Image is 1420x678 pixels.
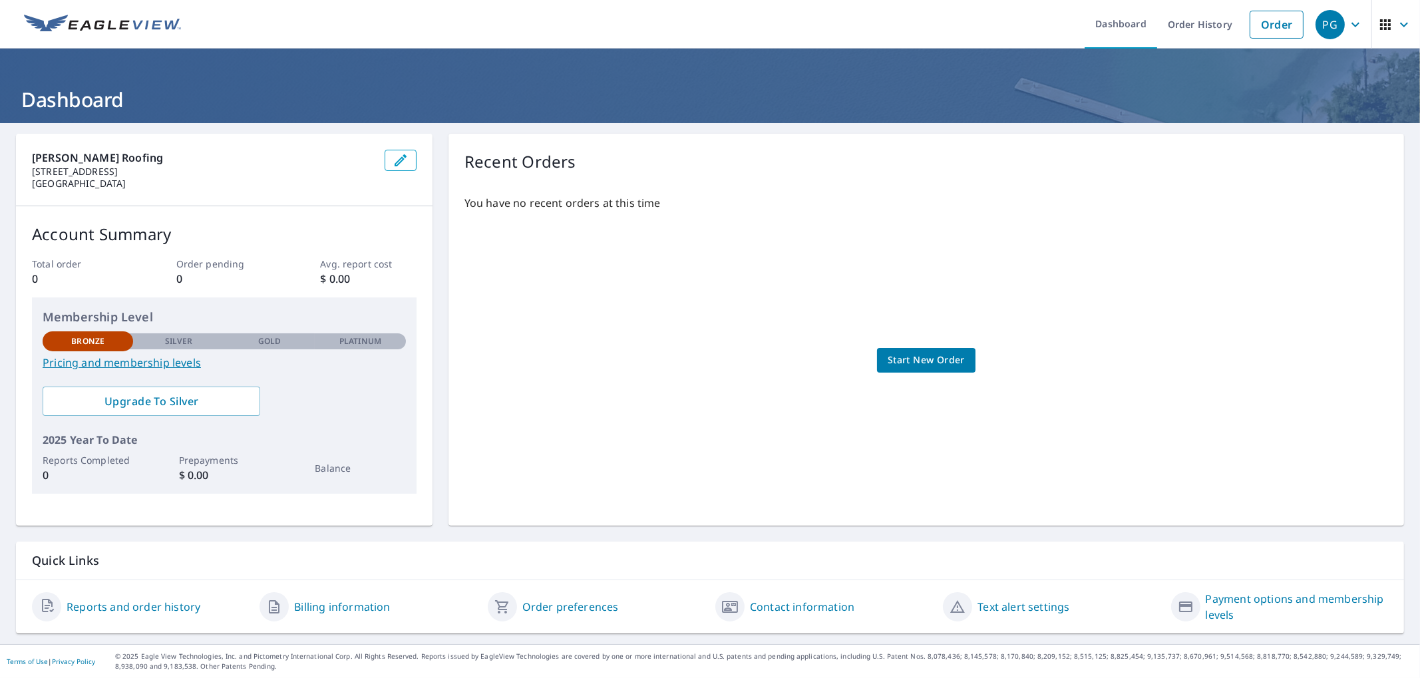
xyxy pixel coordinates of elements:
[53,394,250,409] span: Upgrade To Silver
[1250,11,1304,39] a: Order
[176,271,272,287] p: 0
[67,599,200,615] a: Reports and order history
[1316,10,1345,39] div: PG
[43,453,133,467] p: Reports Completed
[258,335,281,347] p: Gold
[52,657,95,666] a: Privacy Policy
[16,86,1404,113] h1: Dashboard
[43,432,406,448] p: 2025 Year To Date
[43,308,406,326] p: Membership Level
[1206,591,1388,623] a: Payment options and membership levels
[888,352,965,369] span: Start New Order
[315,461,405,475] p: Balance
[32,552,1388,569] p: Quick Links
[43,467,133,483] p: 0
[179,453,269,467] p: Prepayments
[750,599,854,615] a: Contact information
[877,348,976,373] a: Start New Order
[32,150,374,166] p: [PERSON_NAME] Roofing
[32,166,374,178] p: [STREET_ADDRESS]
[71,335,104,347] p: Bronze
[294,599,390,615] a: Billing information
[320,257,416,271] p: Avg. report cost
[24,15,181,35] img: EV Logo
[7,657,48,666] a: Terms of Use
[32,271,128,287] p: 0
[115,651,1413,671] p: © 2025 Eagle View Technologies, Inc. and Pictometry International Corp. All Rights Reserved. Repo...
[522,599,619,615] a: Order preferences
[320,271,416,287] p: $ 0.00
[464,150,576,174] p: Recent Orders
[179,467,269,483] p: $ 0.00
[977,599,1069,615] a: Text alert settings
[176,257,272,271] p: Order pending
[7,657,95,665] p: |
[165,335,193,347] p: Silver
[43,355,406,371] a: Pricing and membership levels
[32,257,128,271] p: Total order
[339,335,381,347] p: Platinum
[43,387,260,416] a: Upgrade To Silver
[32,222,417,246] p: Account Summary
[32,178,374,190] p: [GEOGRAPHIC_DATA]
[464,195,1388,211] p: You have no recent orders at this time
